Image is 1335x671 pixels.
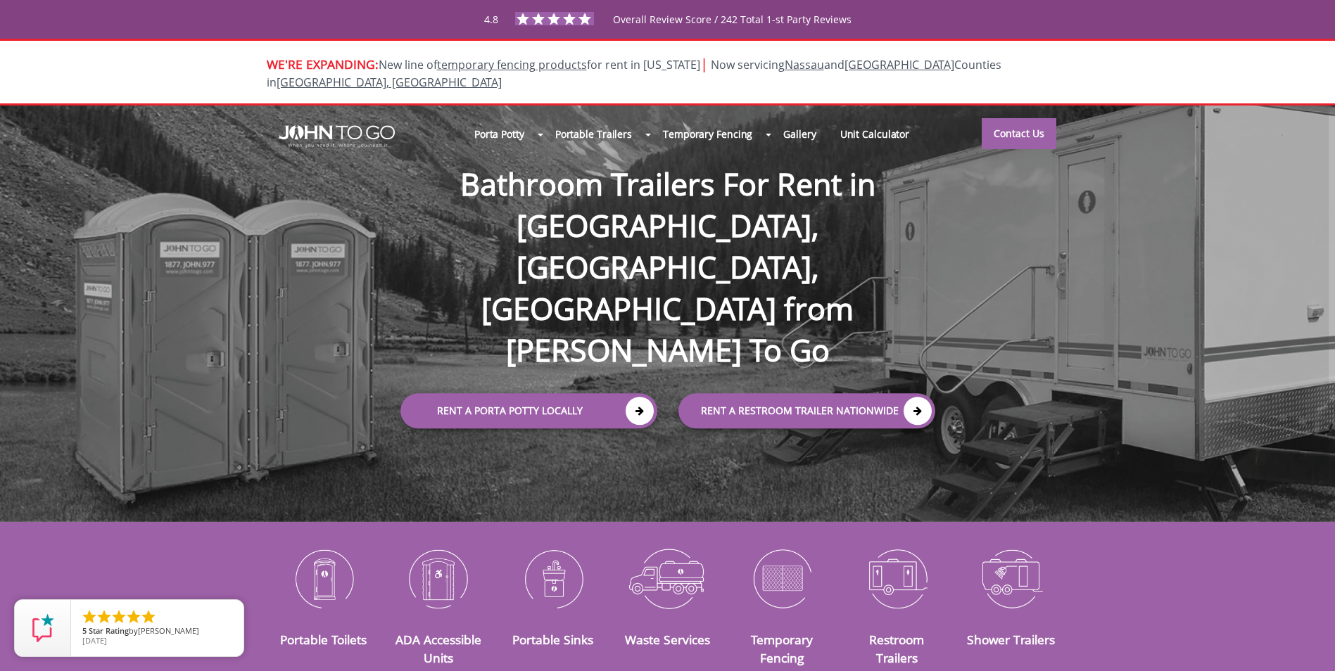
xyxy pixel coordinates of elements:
[506,542,600,615] img: Portable-Sinks-icon_N.png
[735,542,829,615] img: Temporary-Fencing-cion_N.png
[391,542,485,615] img: ADA-Accessible-Units-icon_N.png
[613,13,852,54] span: Overall Review Score / 242 Total 1-st Party Reviews
[29,614,57,642] img: Review Rating
[828,119,922,149] a: Unit Calculator
[267,56,379,72] span: WE'RE EXPANDING:
[965,542,1058,615] img: Shower-Trailers-icon_N.png
[267,57,1001,90] span: Now servicing and Counties in
[982,118,1056,149] a: Contact Us
[277,542,371,615] img: Portable-Toilets-icon_N.png
[844,57,954,72] a: [GEOGRAPHIC_DATA]
[267,57,1001,90] span: New line of for rent in [US_STATE]
[771,119,828,149] a: Gallery
[700,54,708,73] span: |
[651,119,764,149] a: Temporary Fencing
[543,119,644,149] a: Portable Trailers
[751,631,813,666] a: Temporary Fencing
[678,394,935,429] a: rent a RESTROOM TRAILER Nationwide
[110,608,127,625] li: 
[81,608,98,625] li: 
[625,631,710,648] a: Waste Services
[140,608,157,625] li: 
[82,627,232,637] span: by
[96,608,113,625] li: 
[280,631,367,648] a: Portable Toilets
[277,75,502,90] a: [GEOGRAPHIC_DATA], [GEOGRAPHIC_DATA]
[82,635,107,646] span: [DATE]
[386,118,949,371] h1: Bathroom Trailers For Rent in [GEOGRAPHIC_DATA], [GEOGRAPHIC_DATA], [GEOGRAPHIC_DATA] from [PERSO...
[785,57,824,72] a: Nassau
[1279,615,1335,671] button: Live Chat
[279,125,395,148] img: JOHN to go
[850,542,944,615] img: Restroom-Trailers-icon_N.png
[512,631,593,648] a: Portable Sinks
[967,631,1055,648] a: Shower Trailers
[621,542,714,615] img: Waste-Services-icon_N.png
[125,608,142,625] li: 
[89,625,129,636] span: Star Rating
[869,631,924,666] a: Restroom Trailers
[82,625,87,636] span: 5
[400,394,657,429] a: Rent a Porta Potty Locally
[138,625,199,636] span: [PERSON_NAME]
[484,13,498,26] span: 4.8
[462,119,536,149] a: Porta Potty
[396,631,481,666] a: ADA Accessible Units
[437,57,587,72] a: temporary fencing products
